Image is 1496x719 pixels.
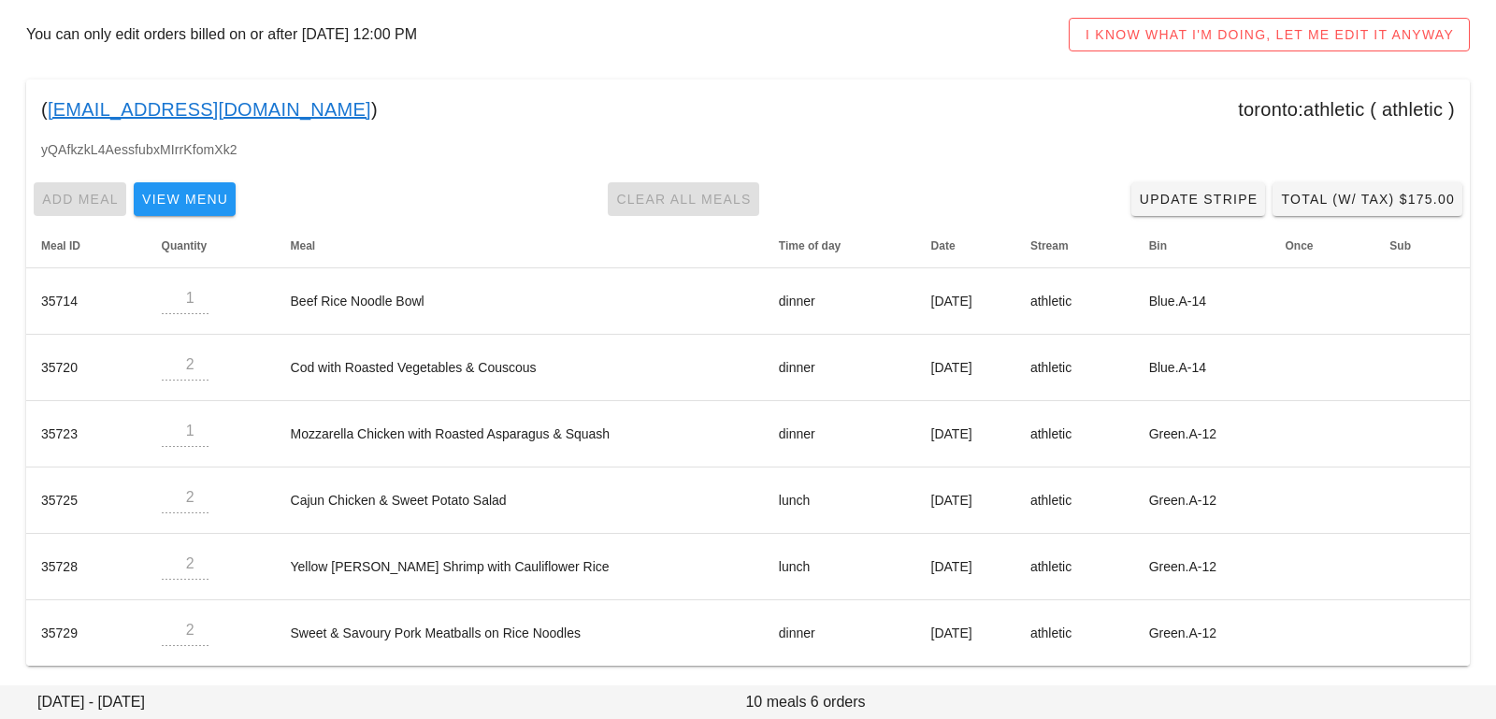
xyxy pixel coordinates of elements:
[764,467,916,534] td: lunch
[764,223,916,268] th: Time of day: Not sorted. Activate to sort ascending.
[48,94,371,124] a: [EMAIL_ADDRESS][DOMAIN_NAME]
[1131,182,1266,216] a: Update Stripe
[1134,600,1271,666] td: Green.A-12
[1149,239,1167,252] span: Bin
[26,401,147,467] td: 35723
[276,335,764,401] td: Cod with Roasted Vegetables & Couscous
[147,223,276,268] th: Quantity: Not sorted. Activate to sort ascending.
[1134,401,1271,467] td: Green.A-12
[1015,534,1134,600] td: athletic
[1238,94,1455,124] div: toronto:athletic ( athletic )
[26,223,147,268] th: Meal ID: Not sorted. Activate to sort ascending.
[41,239,80,252] span: Meal ID
[916,223,1015,268] th: Date: Not sorted. Activate to sort ascending.
[1134,268,1271,335] td: Blue.A-14
[276,534,764,600] td: Yellow [PERSON_NAME] Shrimp with Cauliflower Rice
[1015,600,1134,666] td: athletic
[1015,467,1134,534] td: athletic
[1374,223,1470,268] th: Sub: Not sorted. Activate to sort ascending.
[916,467,1015,534] td: [DATE]
[26,79,1470,139] div: ( )
[162,239,208,252] span: Quantity
[764,268,916,335] td: dinner
[916,401,1015,467] td: [DATE]
[1280,192,1455,207] span: Total (w/ Tax) $175.00
[276,600,764,666] td: Sweet & Savoury Pork Meatballs on Rice Noodles
[1030,239,1069,252] span: Stream
[1134,534,1271,600] td: Green.A-12
[764,534,916,600] td: lunch
[134,182,236,216] button: View Menu
[1015,223,1134,268] th: Stream: Not sorted. Activate to sort ascending.
[1069,18,1470,51] button: I KNOW WHAT I'M DOING, LET ME EDIT IT ANYWAY
[1134,223,1271,268] th: Bin: Not sorted. Activate to sort ascending.
[26,534,147,600] td: 35728
[1134,467,1271,534] td: Green.A-12
[916,335,1015,401] td: [DATE]
[1273,182,1462,216] button: Total (w/ Tax) $175.00
[276,223,764,268] th: Meal: Not sorted. Activate to sort ascending.
[276,467,764,534] td: Cajun Chicken & Sweet Potato Salad
[291,239,316,252] span: Meal
[916,600,1015,666] td: [DATE]
[1286,239,1314,252] span: Once
[1139,192,1259,207] span: Update Stripe
[1015,401,1134,467] td: athletic
[26,335,147,401] td: 35720
[764,600,916,666] td: dinner
[916,268,1015,335] td: [DATE]
[141,192,228,207] span: View Menu
[26,268,147,335] td: 35714
[931,239,956,252] span: Date
[26,467,147,534] td: 35725
[1389,239,1411,252] span: Sub
[916,534,1015,600] td: [DATE]
[26,139,1470,175] div: yQAfkzkL4AessfubxMIrrKfomXk2
[764,335,916,401] td: dinner
[1015,268,1134,335] td: athletic
[26,600,147,666] td: 35729
[276,401,764,467] td: Mozzarella Chicken with Roasted Asparagus & Squash
[11,5,1485,65] div: You can only edit orders billed on or after [DATE] 12:00 PM
[1085,27,1454,42] span: I KNOW WHAT I'M DOING, LET ME EDIT IT ANYWAY
[276,268,764,335] td: Beef Rice Noodle Bowl
[764,401,916,467] td: dinner
[1015,335,1134,401] td: athletic
[1134,335,1271,401] td: Blue.A-14
[779,239,841,252] span: Time of day
[1271,223,1375,268] th: Once: Not sorted. Activate to sort ascending.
